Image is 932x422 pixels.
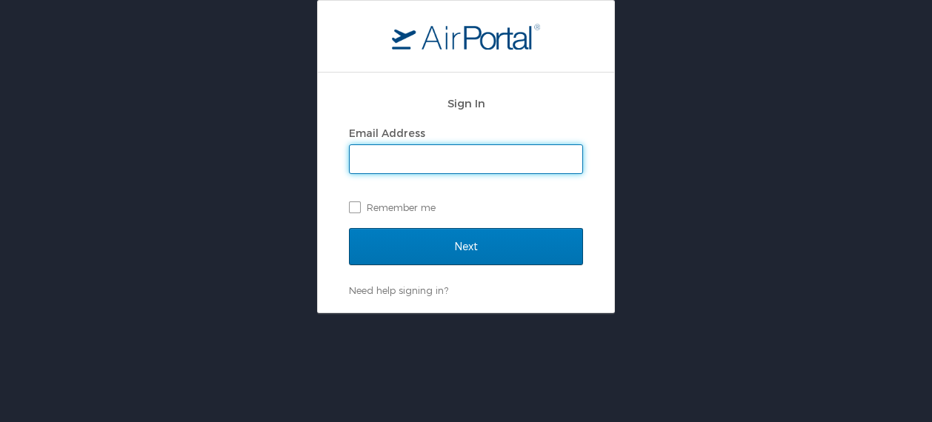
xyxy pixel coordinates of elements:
[349,228,583,265] input: Next
[392,23,540,50] img: logo
[349,196,583,218] label: Remember me
[349,284,448,296] a: Need help signing in?
[349,95,583,112] h2: Sign In
[349,127,425,139] label: Email Address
